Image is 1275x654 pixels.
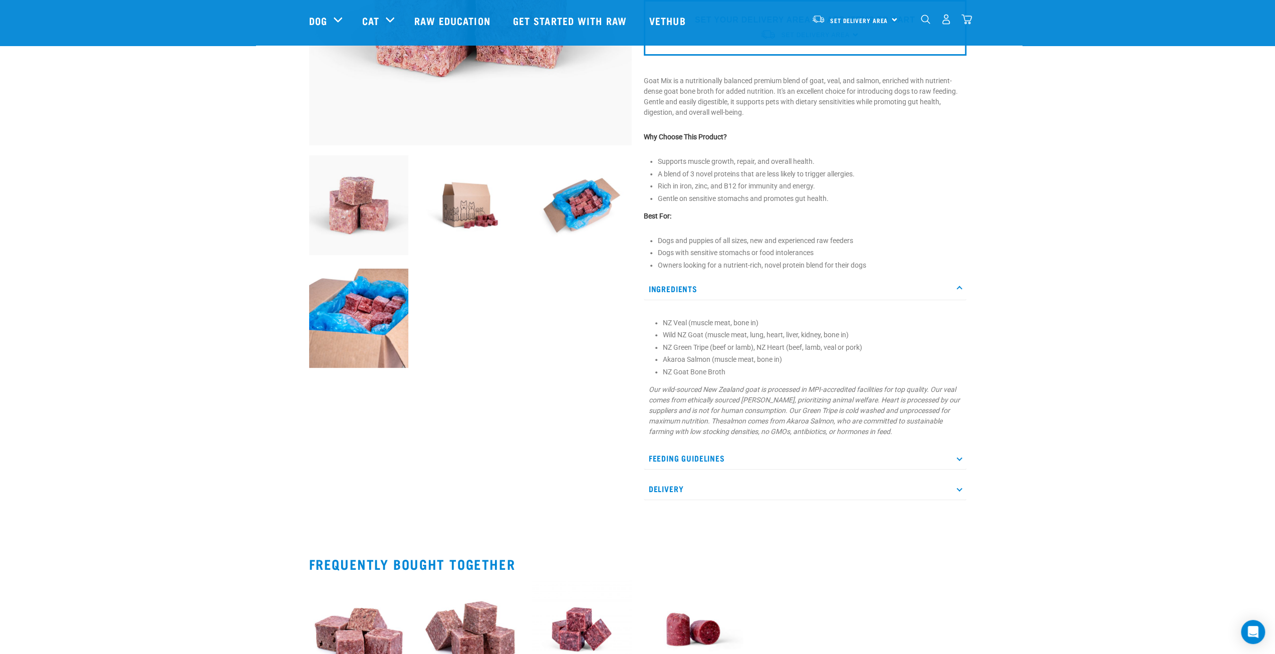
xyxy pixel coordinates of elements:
[921,15,930,24] img: home-icon-1@2x.png
[644,133,727,141] strong: Why Choose This Product?
[503,1,639,41] a: Get started with Raw
[658,156,966,167] li: Supports muscle growth, repair, and overall health.
[658,169,966,179] li: A blend of 3 novel proteins that are less likely to trigger allergies.
[658,260,966,271] li: Owners looking for a nutrient-rich, novel protein blend for their dogs
[658,193,966,204] li: Gentle on sensitive stomachs and promotes gut health.
[663,318,961,328] li: NZ Veal (muscle meat, bone in)
[309,13,327,28] a: Dog
[644,76,966,118] p: Goat Mix is a nutritionally balanced premium blend of goat, veal, and salmon, enriched with nutri...
[663,342,961,353] li: NZ Green Tripe (beef or lamb), NZ Heart (beef, lamb, veal or pork)
[658,236,966,246] li: Dogs and puppies of all sizes, new and experienced raw feeders
[941,14,951,25] img: user.png
[961,14,972,25] img: home-icon@2x.png
[639,1,698,41] a: Vethub
[362,13,379,28] a: Cat
[663,330,961,340] li: Wild NZ Goat (muscle meat, lung, heart, liver, kidney, bone in)
[309,556,966,572] h2: Frequently bought together
[649,385,960,435] em: Our wild-sourced New Zealand goat is processed in MPI-accredited facilities for top quality. Our ...
[1241,620,1265,644] div: Open Intercom Messenger
[644,478,966,500] p: Delivery
[644,212,671,220] strong: Best For:
[404,1,502,41] a: Raw Education
[663,367,961,377] li: NZ Goat Bone Broth
[812,15,825,24] img: van-moving.png
[644,278,966,300] p: Ingredients
[830,19,888,22] span: Set Delivery Area
[658,248,966,258] li: Dogs with sensitive stomachs or food intolerances
[532,155,632,255] img: Raw Essentials Bulk 10kg Raw Dog Food Box
[420,155,520,255] img: Raw Essentials Bulk 10kg Raw Dog Food Box Exterior Design
[658,181,966,191] li: Rich in iron, zinc, and B12 for immunity and energy.
[649,417,942,435] em: salmon comes from Akaroa Salmon, who are committed to sustainable farming with low stocking densi...
[309,269,409,368] img: Raw Essentials 2024 July2597
[644,447,966,470] p: Feeding Guidelines
[663,354,961,365] li: Akaroa Salmon (muscle meat, bone in)
[309,155,409,255] img: Goat M Ix 38448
